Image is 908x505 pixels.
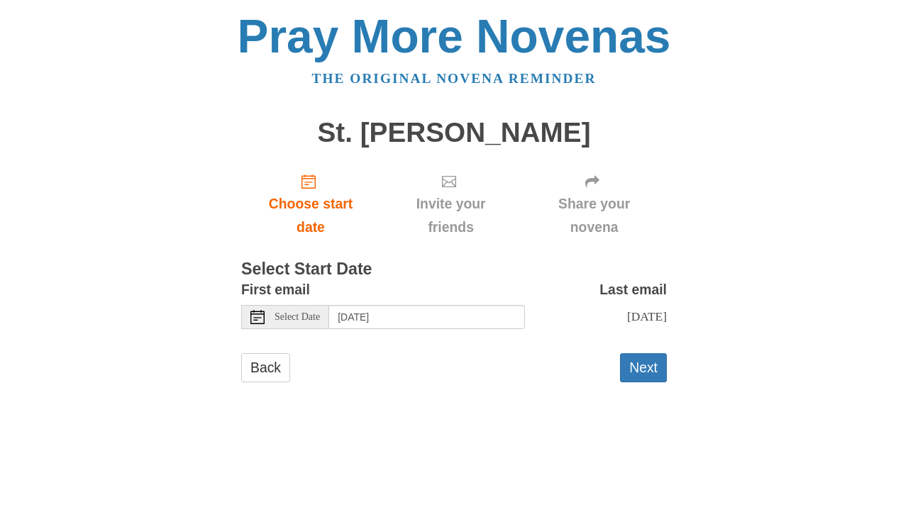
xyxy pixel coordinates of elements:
[599,278,667,301] label: Last email
[241,260,667,279] h3: Select Start Date
[241,278,310,301] label: First email
[241,162,380,246] a: Choose start date
[380,162,521,246] div: Click "Next" to confirm your start date first.
[255,192,366,239] span: Choose start date
[241,353,290,382] a: Back
[536,192,653,239] span: Share your novena
[241,118,667,148] h1: St. [PERSON_NAME]
[521,162,667,246] div: Click "Next" to confirm your start date first.
[620,353,667,382] button: Next
[627,309,667,323] span: [DATE]
[394,192,507,239] span: Invite your friends
[312,71,597,86] a: The original novena reminder
[275,312,320,322] span: Select Date
[238,10,671,62] a: Pray More Novenas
